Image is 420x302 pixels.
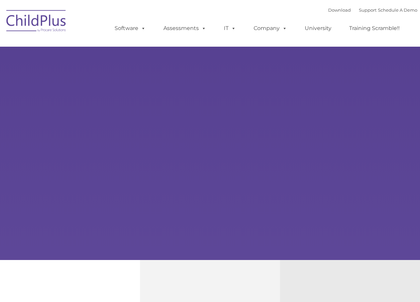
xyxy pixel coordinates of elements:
a: Training Scramble!! [342,22,406,35]
a: University [298,22,338,35]
a: Company [247,22,294,35]
a: Download [328,7,351,13]
a: Support [359,7,377,13]
img: ChildPlus by Procare Solutions [3,5,70,39]
a: Assessments [157,22,213,35]
a: Software [108,22,152,35]
font: | [328,7,417,13]
a: IT [217,22,243,35]
a: Schedule A Demo [378,7,417,13]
